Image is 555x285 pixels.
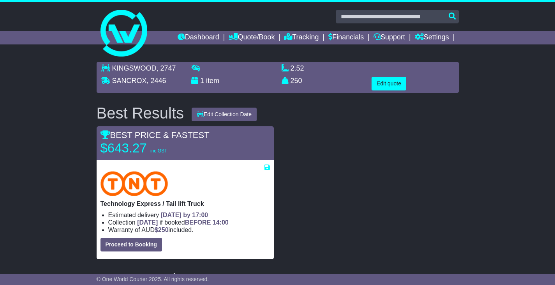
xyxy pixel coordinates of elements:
span: item [206,77,219,85]
a: Support [374,31,405,44]
span: © One World Courier 2025. All rights reserved. [97,276,209,282]
a: Quote/Book [229,31,275,44]
a: Settings [415,31,449,44]
span: , 2446 [147,77,166,85]
li: Warranty of AUD included. [108,226,270,234]
li: Collection [108,219,270,226]
span: 14:00 [213,219,229,226]
span: BEFORE [185,219,211,226]
span: inc GST [150,148,167,154]
span: 2.52 [291,64,304,72]
span: $ [155,227,169,233]
button: Edit quote [372,77,406,90]
span: if booked [137,219,228,226]
span: BEST PRICE & FASTEST [100,130,210,140]
button: Proceed to Booking [100,238,162,251]
span: 1 [200,77,204,85]
div: Best Results [93,104,188,122]
span: [DATE] by 17:00 [161,212,208,218]
span: 250 [291,77,302,85]
a: Dashboard [178,31,219,44]
span: [DATE] [137,219,158,226]
span: KINGSWOOD [112,64,157,72]
a: Tracking [284,31,319,44]
span: , 2747 [157,64,176,72]
li: Estimated delivery [108,211,270,219]
a: Financials [328,31,364,44]
p: Technology Express / Tail lift Truck [100,200,270,207]
p: $643.27 [100,140,198,156]
button: Edit Collection Date [192,108,257,121]
img: TNT Domestic: Technology Express / Tail lift Truck [100,171,168,196]
span: SANCROX [112,77,147,85]
span: 250 [158,227,169,233]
